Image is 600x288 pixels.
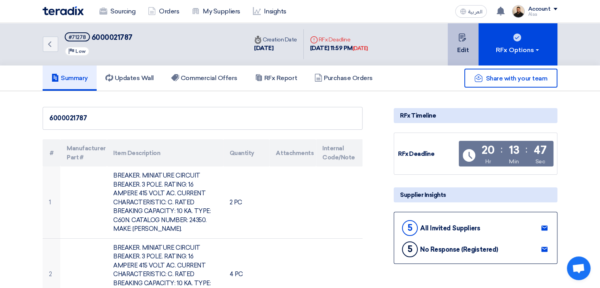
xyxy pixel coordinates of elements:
span: Low [75,49,86,54]
div: Min [509,157,519,166]
a: Summary [43,65,97,91]
div: [DATE] 11:59 PM [310,44,368,53]
div: 5 [402,220,418,236]
button: العربية [455,5,487,18]
div: Sec [535,157,545,166]
a: My Suppliers [185,3,246,20]
th: Item Description [107,139,223,166]
h5: 6000021787 [65,32,133,42]
div: 6000021787 [49,114,356,123]
div: 5 [402,241,418,257]
a: RFx Report [246,65,306,91]
h5: Summary [51,74,88,82]
a: Insights [247,3,293,20]
img: Teradix logo [43,6,84,15]
th: # [43,139,60,166]
span: العربية [468,9,482,15]
div: Account [528,6,550,13]
div: [DATE] [353,45,368,52]
div: 47 [534,145,546,156]
div: RFx Timeline [394,108,557,123]
div: [DATE] [254,44,297,53]
div: No Response (Registered) [420,246,498,253]
div: #71278 [69,35,86,40]
th: Internal Code/Note [316,139,363,166]
div: Supplier Insights [394,187,557,202]
th: Quantity [223,139,270,166]
button: RFx Options [479,23,557,65]
div: RFx Deadline [398,150,457,159]
div: 20 [482,145,494,156]
div: Alaa [528,12,557,17]
div: 13 [509,145,519,156]
span: 6000021787 [92,33,133,42]
h5: Commercial Offers [171,74,237,82]
a: Updates Wall [97,65,163,91]
td: BREAKER. MINIATURE CIRCUIT BREAKER. 3 POLE. RATING: 16 AMPERE 415 VOLT AC. CURRENT CHARACTERISTIC... [107,166,223,238]
a: Sourcing [93,3,142,20]
a: Orders [142,3,185,20]
div: RFx Options [496,45,540,55]
div: RFx Deadline [310,36,368,44]
div: : [525,142,527,157]
td: 1 [43,166,60,238]
span: Share with your team [486,75,547,82]
a: Commercial Offers [163,65,246,91]
th: Attachments [269,139,316,166]
td: 2 PC [223,166,270,238]
th: Manufacturer Part # [60,139,107,166]
h5: RFx Report [255,74,297,82]
a: Purchase Orders [306,65,381,91]
div: All Invited Suppliers [420,224,480,232]
div: Hr [485,157,491,166]
button: Edit [448,23,479,65]
h5: Purchase Orders [314,74,373,82]
a: Open chat [567,256,591,280]
div: : [501,142,503,157]
div: Creation Date [254,36,297,44]
h5: Updates Wall [105,74,154,82]
img: MAA_1717931611039.JPG [512,5,525,18]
